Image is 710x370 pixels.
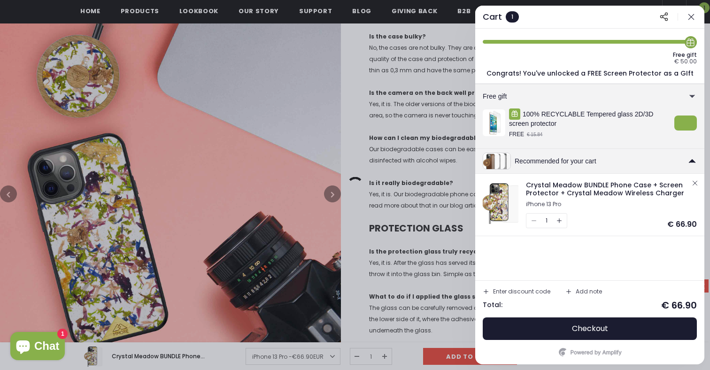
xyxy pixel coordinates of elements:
div: FREE [509,131,524,137]
div: Congrats! You've unlocked a FREE Screen Protector as a GIft [486,70,694,77]
div: Add note [576,289,602,294]
button: Enter discount code [479,285,554,299]
div: € 15.84 [527,132,542,137]
div: € 50.00 [674,59,697,64]
div: Crystal Meadow BUNDLE Phone Case + Screen Protector + Crystal Meadow Wireless Charger [526,180,689,198]
button: Add note [562,285,606,299]
div: € 66.90 [661,301,697,310]
div: Enter discount code [493,289,550,294]
div: Recommended for your cart [475,149,704,173]
div: 1 [546,214,548,228]
button: Checkout [483,317,697,340]
div: Cart [483,13,502,21]
div: Free gift [483,93,667,100]
div: 1 [506,11,519,23]
span: Crystal Meadow BUNDLE Phone Case + Screen Protector + Crystal Meadow Wireless Charger [526,180,684,198]
div: € 66.90 [667,221,697,228]
div: Recommended for your cart [515,158,687,164]
inbox-online-store-chat: Shopify online store chat [8,332,68,362]
div: 100% RECYCLABLE Tempered glass 2D/3D screen protector [509,108,671,129]
span: Checkout [572,324,608,333]
div: Free gift [673,52,697,58]
div: iPhone 13 Pro [526,201,689,208]
div: Total: [483,301,502,309]
span: 100% RECYCLABLE Tempered glass 2D/3D screen protector [509,110,653,127]
div: Free gift [475,84,704,108]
